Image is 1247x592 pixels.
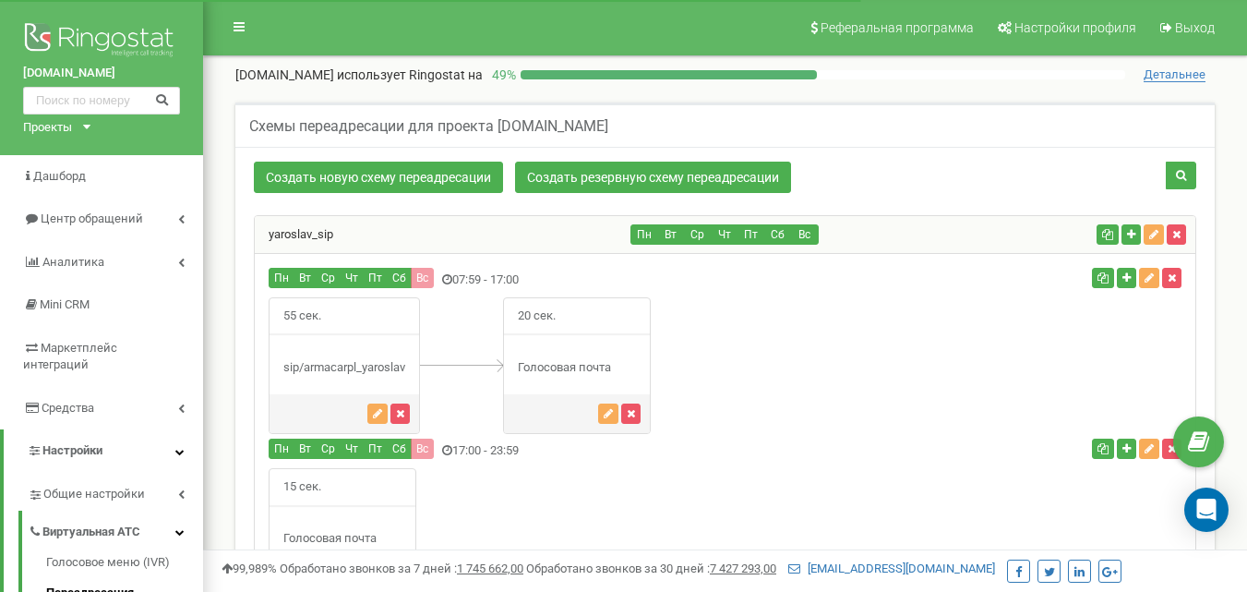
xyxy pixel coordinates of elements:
div: Голосовая почта [504,359,650,377]
div: sip/armacarpl_yaroslav [270,359,419,377]
span: Выход [1175,20,1215,35]
button: Сб [387,439,412,459]
p: [DOMAIN_NAME] [235,66,483,84]
button: Чт [340,268,364,288]
span: Центр обращений [41,211,143,225]
span: 15 сек. [270,469,335,505]
a: [DOMAIN_NAME] [23,65,180,82]
button: Пт [363,268,388,288]
button: Чт [340,439,364,459]
a: Создать резервную схему переадресации [515,162,791,193]
button: Вт [657,224,685,245]
button: Пт [363,439,388,459]
a: Общие настройки [28,473,203,511]
span: Средства [42,401,94,415]
button: Сб [387,268,412,288]
span: Обработано звонков за 7 дней : [280,562,523,575]
span: 55 сек. [270,298,335,334]
button: Ср [684,224,712,245]
button: Пн [630,224,658,245]
button: Пт [737,224,765,245]
a: Создать новую схему переадресации [254,162,503,193]
button: Ср [316,268,341,288]
div: Голосовая почта [270,530,415,548]
span: Mini CRM [40,297,90,311]
span: 99,989% [222,562,277,575]
div: Open Intercom Messenger [1184,488,1229,532]
h5: Схемы переадресации для проекта [DOMAIN_NAME] [249,118,608,135]
button: Пн [269,439,294,459]
button: Ср [316,439,341,459]
span: Маркетплейс интеграций [23,341,117,372]
span: Аналитика [42,255,104,269]
button: Пн [269,268,294,288]
u: 1 745 662,00 [457,562,523,575]
button: Вс [411,439,434,459]
p: 49 % [483,66,521,84]
span: Настройки профиля [1014,20,1136,35]
button: Вс [791,224,819,245]
span: Реферальная программа [821,20,974,35]
a: Голосовое меню (IVR) [46,554,203,576]
button: Сб [764,224,792,245]
span: Дашборд [33,169,86,183]
a: Виртуальная АТС [28,511,203,549]
a: yaroslav_sip [255,227,333,241]
input: Поиск по номеру [23,87,180,115]
div: 07:59 - 17:00 [255,268,881,293]
span: Виртуальная АТС [42,524,140,541]
button: Чт [711,224,738,245]
div: Проекты [23,119,72,137]
u: 7 427 293,00 [710,562,776,575]
button: Поиск схемы переадресации [1166,162,1196,189]
span: Детальнее [1144,67,1205,82]
button: Вт [294,439,317,459]
span: Настройки [42,443,102,457]
a: Настройки [4,429,203,473]
span: Общие настройки [43,486,145,503]
img: Ringostat logo [23,18,180,65]
button: Вт [294,268,317,288]
a: [EMAIL_ADDRESS][DOMAIN_NAME] [788,562,995,575]
span: Обработано звонков за 30 дней : [526,562,776,575]
span: использует Ringostat на [337,67,483,82]
div: 17:00 - 23:59 [255,439,881,464]
span: 20 сек. [504,298,570,334]
button: Вс [411,268,434,288]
